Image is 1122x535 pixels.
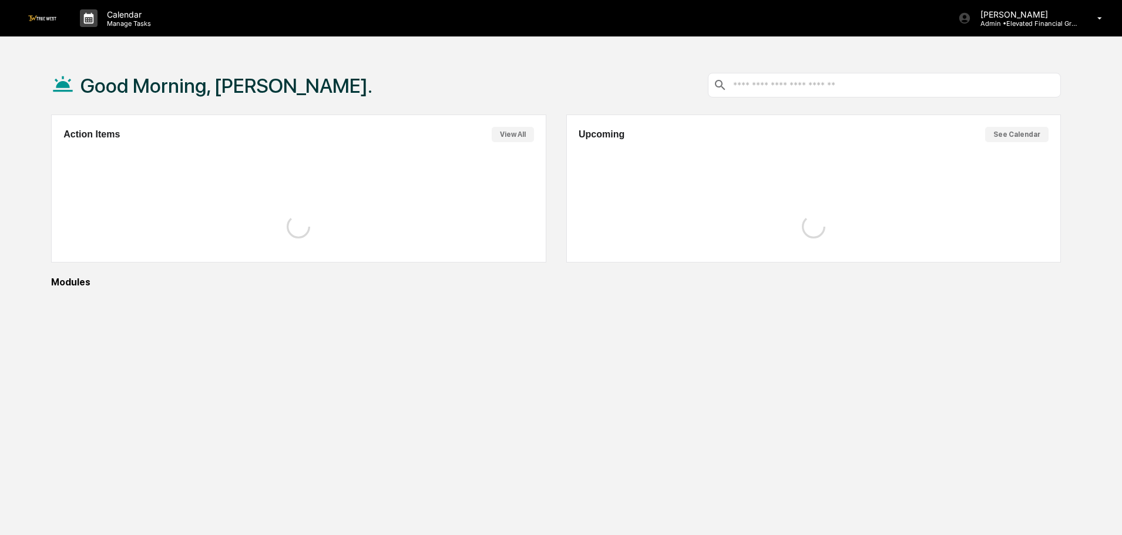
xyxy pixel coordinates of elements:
p: Calendar [98,9,157,19]
p: Manage Tasks [98,19,157,28]
h2: Upcoming [579,129,624,140]
button: View All [492,127,534,142]
p: Admin • Elevated Financial Group [971,19,1080,28]
p: [PERSON_NAME] [971,9,1080,19]
img: logo [28,15,56,21]
h2: Action Items [63,129,120,140]
button: See Calendar [985,127,1049,142]
h1: Good Morning, [PERSON_NAME]. [80,74,372,97]
div: Modules [51,277,1061,288]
